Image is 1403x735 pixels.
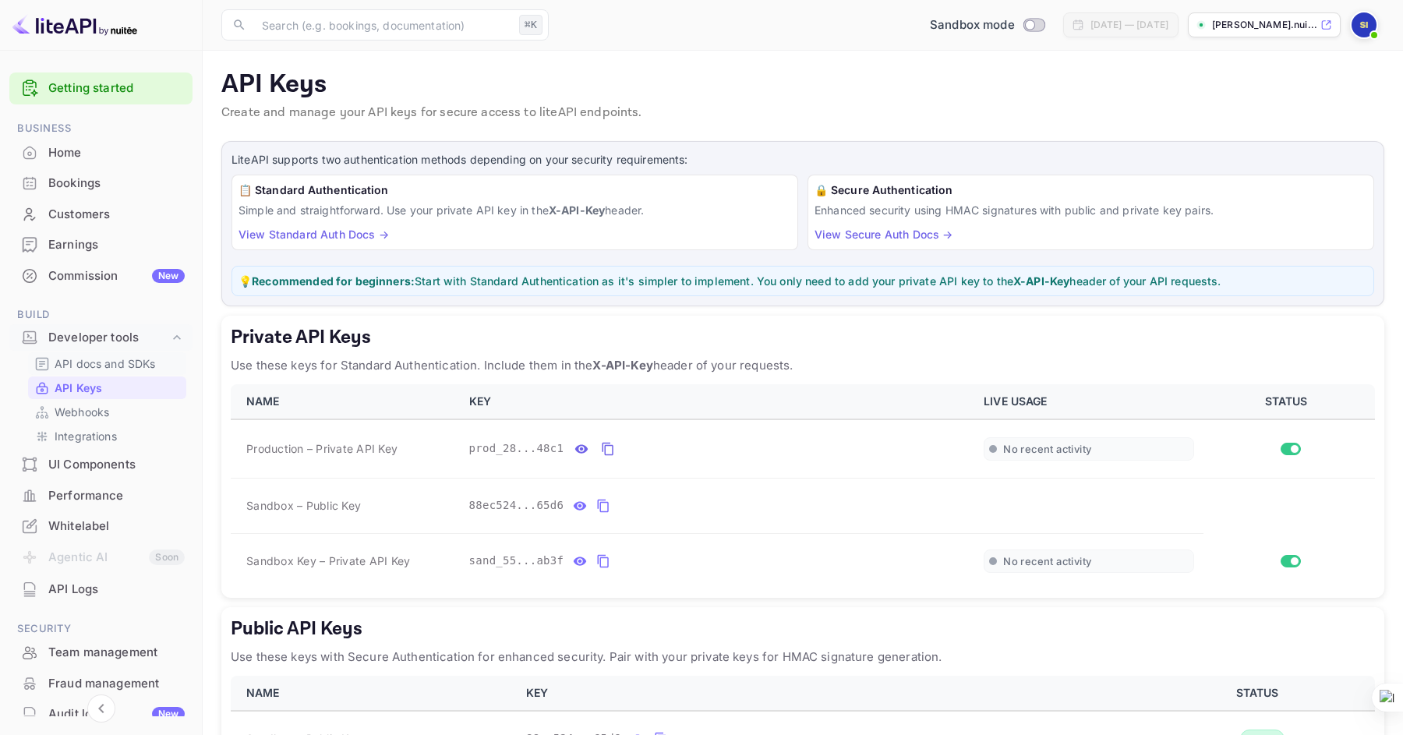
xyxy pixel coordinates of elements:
[9,324,193,352] div: Developer tools
[221,69,1384,101] p: API Keys
[239,228,389,241] a: View Standard Auth Docs →
[9,450,193,480] div: UI Components
[592,358,652,373] strong: X-API-Key
[48,581,185,599] div: API Logs
[9,72,193,104] div: Getting started
[48,206,185,224] div: Customers
[48,487,185,505] div: Performance
[239,202,791,218] p: Simple and straightforward. Use your private API key in the header.
[239,182,791,199] h6: 📋 Standard Authentication
[252,274,415,288] strong: Recommended for beginners:
[9,261,193,290] a: CommissionNew
[55,355,156,372] p: API docs and SDKs
[469,440,564,457] span: prod_28...48c1
[9,481,193,511] div: Performance
[9,261,193,292] div: CommissionNew
[28,401,186,423] div: Webhooks
[28,352,186,375] div: API docs and SDKs
[1013,274,1069,288] strong: X-API-Key
[34,428,180,444] a: Integrations
[231,151,1374,168] p: LiteAPI supports two authentication methods depending on your security requirements:
[815,228,952,241] a: View Secure Auth Docs →
[930,16,1015,34] span: Sandbox mode
[469,497,564,514] span: 88ec524...65d6
[815,202,1367,218] p: Enhanced security using HMAC signatures with public and private key pairs.
[460,384,975,419] th: KEY
[48,675,185,693] div: Fraud management
[9,699,193,730] div: Audit logsNew
[9,638,193,668] div: Team management
[1003,443,1091,456] span: No recent activity
[246,440,398,457] span: Production – Private API Key
[48,518,185,535] div: Whitelabel
[519,15,542,35] div: ⌘K
[9,168,193,197] a: Bookings
[152,707,185,721] div: New
[246,554,410,567] span: Sandbox Key – Private API Key
[9,168,193,199] div: Bookings
[9,306,193,323] span: Build
[9,200,193,228] a: Customers
[469,553,564,569] span: sand_55...ab3f
[231,356,1375,375] p: Use these keys for Standard Authentication. Include them in the header of your requests.
[231,617,1375,641] h5: Public API Keys
[517,676,1146,711] th: KEY
[924,16,1051,34] div: Switch to Production mode
[87,694,115,723] button: Collapse navigation
[9,120,193,137] span: Business
[48,144,185,162] div: Home
[48,705,185,723] div: Audit logs
[231,384,460,419] th: NAME
[815,182,1367,199] h6: 🔒 Secure Authentication
[974,384,1203,419] th: LIVE USAGE
[9,230,193,259] a: Earnings
[9,450,193,479] a: UI Components
[48,329,169,347] div: Developer tools
[9,669,193,698] a: Fraud management
[549,203,605,217] strong: X-API-Key
[9,669,193,699] div: Fraud management
[1003,555,1091,568] span: No recent activity
[253,9,513,41] input: Search (e.g. bookings, documentation)
[239,273,1367,289] p: 💡 Start with Standard Authentication as it's simpler to implement. You only need to add your priv...
[9,138,193,168] div: Home
[48,644,185,662] div: Team management
[9,574,193,605] div: API Logs
[9,481,193,510] a: Performance
[9,620,193,638] span: Security
[1090,18,1168,32] div: [DATE] — [DATE]
[9,200,193,230] div: Customers
[9,699,193,728] a: Audit logsNew
[48,80,185,97] a: Getting started
[55,428,117,444] p: Integrations
[48,175,185,193] div: Bookings
[12,12,137,37] img: LiteAPI logo
[34,355,180,372] a: API docs and SDKs
[231,676,517,711] th: NAME
[231,648,1375,666] p: Use these keys with Secure Authentication for enhanced security. Pair with your private keys for ...
[28,425,186,447] div: Integrations
[9,511,193,540] a: Whitelabel
[48,267,185,285] div: Commission
[231,384,1375,588] table: private api keys table
[9,574,193,603] a: API Logs
[221,104,1384,122] p: Create and manage your API keys for secure access to liteAPI endpoints.
[34,404,180,420] a: Webhooks
[1146,676,1375,711] th: STATUS
[9,138,193,167] a: Home
[9,230,193,260] div: Earnings
[34,380,180,396] a: API Keys
[28,376,186,399] div: API Keys
[48,456,185,474] div: UI Components
[1212,18,1317,32] p: [PERSON_NAME].nui...
[55,380,102,396] p: API Keys
[9,511,193,542] div: Whitelabel
[246,497,361,514] span: Sandbox – Public Key
[55,404,109,420] p: Webhooks
[1203,384,1375,419] th: STATUS
[9,638,193,666] a: Team management
[48,236,185,254] div: Earnings
[152,269,185,283] div: New
[1352,12,1376,37] img: saiful ihsan
[231,325,1375,350] h5: Private API Keys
